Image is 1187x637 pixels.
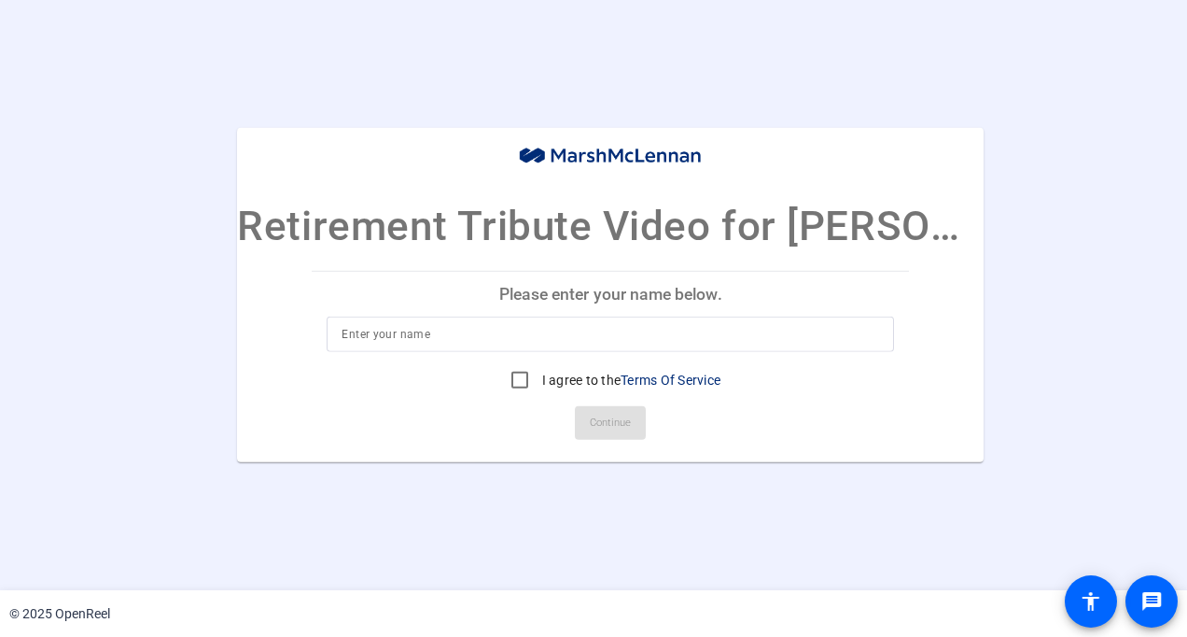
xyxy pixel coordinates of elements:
[1080,590,1102,613] mat-icon: accessibility
[312,272,909,317] p: Please enter your name below.
[342,323,879,346] input: Enter your name
[237,195,984,257] p: Retirement Tribute Video for [PERSON_NAME]
[9,604,110,624] div: © 2025 OpenReel
[538,371,721,389] label: I agree to the
[517,147,704,167] img: company-logo
[621,373,720,388] a: Terms Of Service
[1140,590,1163,613] mat-icon: message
